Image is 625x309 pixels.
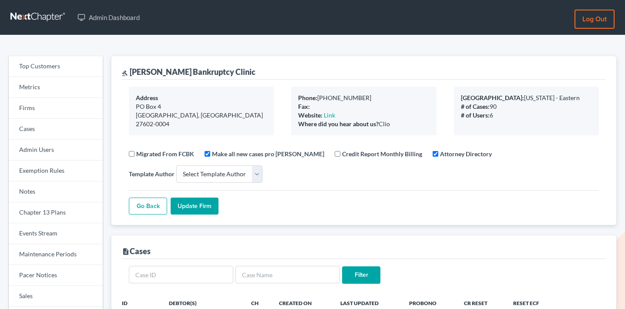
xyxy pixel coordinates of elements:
[461,111,592,120] div: 6
[9,223,103,244] a: Events Stream
[122,67,255,77] div: [PERSON_NAME] Bankruptcy Clinic
[122,246,151,256] div: Cases
[461,102,592,111] div: 90
[9,161,103,181] a: Exemption Rules
[136,111,267,128] div: [GEOGRAPHIC_DATA], [GEOGRAPHIC_DATA] 27602-0004
[461,94,592,102] div: [US_STATE] - Eastern
[298,120,379,128] b: Where did you hear about us?
[136,94,158,101] b: Address
[461,111,490,119] b: # of Users:
[575,10,615,29] a: Log out
[298,120,429,128] div: Clio
[9,119,103,140] a: Cases
[136,149,194,158] label: Migrated From FCBK
[9,77,103,98] a: Metrics
[9,98,103,119] a: Firms
[324,111,335,119] a: Link
[9,202,103,223] a: Chapter 13 Plans
[298,94,317,101] b: Phone:
[9,56,103,77] a: Top Customers
[129,266,233,283] input: Case ID
[9,181,103,202] a: Notes
[73,10,144,25] a: Admin Dashboard
[129,198,167,215] a: Go Back
[298,111,323,119] b: Website:
[235,266,340,283] input: Case Name
[440,149,492,158] label: Attorney Directory
[342,266,380,284] input: Filter
[9,265,103,286] a: Pacer Notices
[171,198,218,215] input: Update Firm
[461,103,490,110] b: # of Cases:
[9,244,103,265] a: Maintenance Periods
[9,286,103,307] a: Sales
[136,102,267,111] div: PO Box 4
[461,94,524,101] b: [GEOGRAPHIC_DATA]:
[212,149,324,158] label: Make all new cases pro [PERSON_NAME]
[122,70,128,76] i: gavel
[9,140,103,161] a: Admin Users
[122,248,130,255] i: description
[298,103,310,110] b: Fax:
[129,169,175,178] label: Template Author
[342,149,422,158] label: Credit Report Monthly Billing
[298,94,429,102] div: [PHONE_NUMBER]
